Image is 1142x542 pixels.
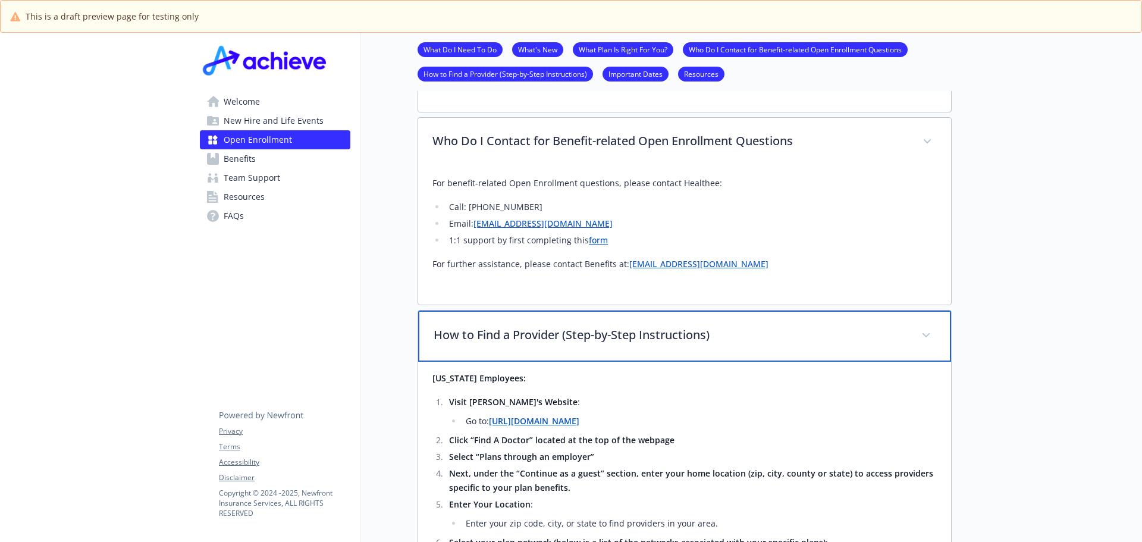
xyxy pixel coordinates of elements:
[462,414,937,428] li: Go to:
[432,257,937,271] p: For further assistance, please contact Benefits at:
[219,441,350,452] a: Terms
[224,187,265,206] span: Resources
[445,497,937,531] li: :
[445,200,937,214] li: Call: [PHONE_NUMBER]
[418,43,503,55] a: What Do I Need To Do
[449,434,674,446] strong: Click “Find A Doctor” located at the top of the webpage
[678,68,724,79] a: Resources
[224,92,260,111] span: Welcome
[589,234,608,246] a: form
[449,451,594,462] strong: Select “Plans through an employer”
[219,426,350,437] a: Privacy
[200,130,350,149] a: Open Enrollment
[224,149,256,168] span: Benefits
[462,516,937,531] li: Enter your zip code, city, or state to find providers in your area.
[26,10,199,23] span: This is a draft preview page for testing only
[683,43,908,55] a: Who Do I Contact for Benefit-related Open Enrollment Questions
[200,111,350,130] a: New Hire and Life Events
[219,472,350,483] a: Disclaimer
[445,217,937,231] li: Email:
[573,43,673,55] a: What Plan Is Right For You?
[224,130,292,149] span: Open Enrollment
[224,111,324,130] span: New Hire and Life Events
[432,372,526,384] strong: [US_STATE] Employees:
[418,311,951,362] div: How to Find a Provider (Step-by-Step Instructions)
[418,68,593,79] a: How to Find a Provider (Step-by-Step Instructions)
[489,415,579,427] a: [URL][DOMAIN_NAME]
[449,396,578,408] strong: Visit [PERSON_NAME]'s Website
[473,218,613,229] a: [EMAIL_ADDRESS][DOMAIN_NAME]
[434,326,907,344] p: How to Find a Provider (Step-by-Step Instructions)
[432,132,908,150] p: Who Do I Contact for Benefit-related Open Enrollment Questions
[445,233,937,247] li: 1:1 support by first completing this
[603,68,669,79] a: Important Dates
[200,92,350,111] a: Welcome
[432,176,937,190] p: For benefit-related Open Enrollment questions, please contact Healthee:
[449,499,531,510] strong: Enter Your Location
[512,43,563,55] a: What's New
[219,457,350,468] a: Accessibility
[200,149,350,168] a: Benefits
[224,206,244,225] span: FAQs
[449,468,933,493] strong: Next, under the “Continue as a guest” section, enter your home location (zip, city, county or sta...
[200,187,350,206] a: Resources
[418,167,951,305] div: Who Do I Contact for Benefit-related Open Enrollment Questions
[200,206,350,225] a: FAQs
[224,168,280,187] span: Team Support
[418,118,951,167] div: Who Do I Contact for Benefit-related Open Enrollment Questions
[445,395,937,428] li: :
[219,488,350,518] p: Copyright © 2024 - 2025 , Newfront Insurance Services, ALL RIGHTS RESERVED
[629,258,768,270] a: [EMAIL_ADDRESS][DOMAIN_NAME]
[200,168,350,187] a: Team Support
